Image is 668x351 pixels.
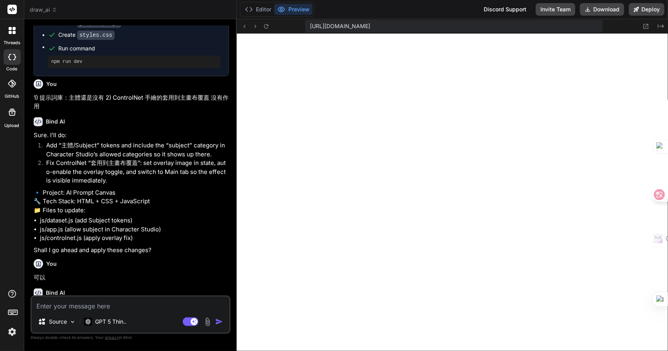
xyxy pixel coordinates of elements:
[46,289,65,297] h6: Bind AI
[34,273,229,282] p: 可以
[49,318,67,326] p: Source
[46,80,57,88] h6: You
[58,31,115,39] div: Create
[46,260,57,268] h6: You
[58,45,221,52] span: Run command
[536,3,575,16] button: Invite Team
[237,34,668,351] iframe: Preview
[31,334,230,341] p: Always double-check its answers. Your in Bind
[46,118,65,125] h6: Bind AI
[629,3,664,16] button: Deploy
[84,318,92,325] img: GPT 5 Thinking High
[215,318,223,326] img: icon
[34,188,229,215] p: 🔹 Project: AI Prompt Canvas 🔧 Tech Stack: HTML + CSS + JavaScript 📁 Files to update:
[5,325,19,338] img: settings
[40,216,229,225] li: js/dataset.js (add Subject tokens)
[51,59,218,65] pre: npm run dev
[40,141,229,159] li: Add “主體/Subject” tokens and include the “subject” category in Character Studio’s allowed categori...
[40,225,229,234] li: js/app.js (allow subject in Character Studio)
[4,39,20,46] label: threads
[105,335,119,340] span: privacy
[34,131,229,140] p: Sure. I’ll do:
[580,3,624,16] button: Download
[5,93,19,100] label: GitHub
[58,19,121,27] div: Create
[274,4,313,15] button: Preview
[242,4,274,15] button: Editor
[34,93,229,111] p: 1) 提示詞庫：主體還是沒有 2) ControlNet 手繪的套用到主畫布覆蓋 沒有作用
[40,234,229,243] li: js/controlnet.js (apply overlay fix)
[5,122,20,129] label: Upload
[77,30,115,40] code: styles.css
[310,22,370,30] span: [URL][DOMAIN_NAME]
[30,6,57,14] span: draw_ai
[479,3,531,16] div: Discord Support
[34,246,229,255] p: Shall I go ahead and apply these changes?
[69,319,76,325] img: Pick Models
[203,317,212,326] img: attachment
[7,66,18,72] label: code
[40,159,229,185] li: Fix ControlNet “套用到主畫布覆蓋”: set overlay image in state, auto-enable the overlay toggle, and switch...
[95,318,126,326] p: GPT 5 Thin..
